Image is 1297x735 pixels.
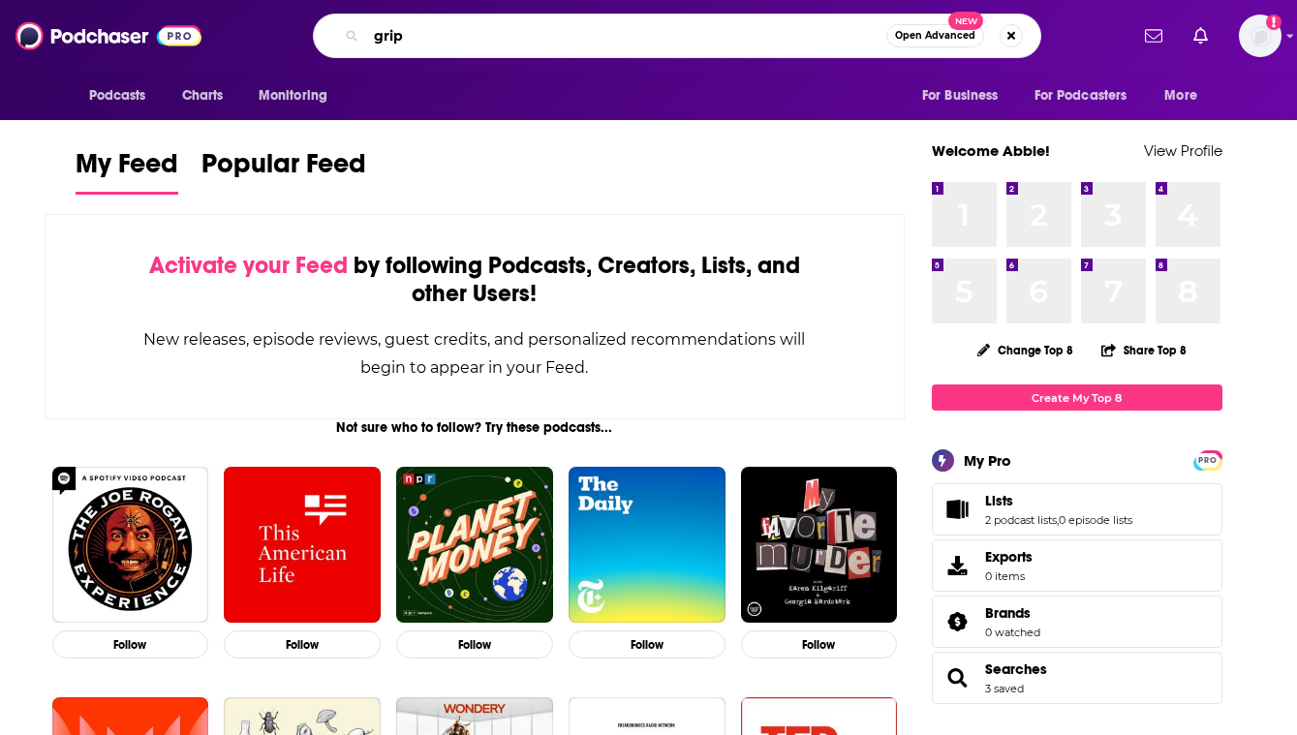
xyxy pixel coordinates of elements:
[1059,513,1132,527] a: 0 episode lists
[1239,15,1282,57] img: User Profile
[224,630,381,658] button: Follow
[939,608,977,635] a: Brands
[245,77,353,114] button: open menu
[1151,77,1221,114] button: open menu
[741,467,898,624] img: My Favorite Murder with Karen Kilgariff and Georgia Hardstark
[1196,453,1220,468] span: PRO
[1022,77,1156,114] button: open menu
[985,569,1033,583] span: 0 items
[15,17,201,54] img: Podchaser - Follow, Share and Rate Podcasts
[932,596,1222,648] span: Brands
[895,31,975,41] span: Open Advanced
[313,14,1041,58] div: Search podcasts, credits, & more...
[76,147,178,195] a: My Feed
[1137,19,1170,52] a: Show notifications dropdown
[1057,513,1059,527] span: ,
[142,252,808,308] div: by following Podcasts, Creators, Lists, and other Users!
[985,548,1033,566] span: Exports
[224,467,381,624] img: This American Life
[76,77,171,114] button: open menu
[201,147,366,192] span: Popular Feed
[985,604,1040,622] a: Brands
[1035,82,1127,109] span: For Podcasters
[259,82,327,109] span: Monitoring
[985,660,1047,678] a: Searches
[985,492,1132,509] a: Lists
[948,12,983,30] span: New
[1266,15,1282,30] svg: Add a profile image
[52,630,209,658] button: Follow
[964,451,1011,470] div: My Pro
[1196,452,1220,467] a: PRO
[886,24,984,47] button: Open AdvancedNew
[932,483,1222,536] span: Lists
[1164,82,1197,109] span: More
[201,147,366,195] a: Popular Feed
[45,419,906,436] div: Not sure who to follow? Try these podcasts...
[741,630,898,658] button: Follow
[922,82,999,109] span: For Business
[149,251,348,280] span: Activate your Feed
[182,82,224,109] span: Charts
[569,630,726,658] button: Follow
[366,20,886,51] input: Search podcasts, credits, & more...
[89,82,146,109] span: Podcasts
[985,492,1013,509] span: Lists
[1239,15,1282,57] button: Show profile menu
[76,147,178,192] span: My Feed
[396,467,553,624] img: Planet Money
[52,467,209,624] img: The Joe Rogan Experience
[1186,19,1216,52] a: Show notifications dropdown
[170,77,235,114] a: Charts
[985,604,1031,622] span: Brands
[569,467,726,624] img: The Daily
[939,664,977,691] a: Searches
[1144,141,1222,160] a: View Profile
[932,141,1050,160] a: Welcome Abbie!
[932,539,1222,592] a: Exports
[939,552,977,579] span: Exports
[939,496,977,523] a: Lists
[985,682,1024,695] a: 3 saved
[966,338,1086,362] button: Change Top 8
[932,384,1222,411] a: Create My Top 8
[932,652,1222,704] span: Searches
[985,513,1057,527] a: 2 podcast lists
[142,325,808,382] div: New releases, episode reviews, guest credits, and personalized recommendations will begin to appe...
[909,77,1023,114] button: open menu
[1100,331,1188,369] button: Share Top 8
[396,630,553,658] button: Follow
[1239,15,1282,57] span: Logged in as abbie.hatfield
[985,626,1040,639] a: 0 watched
